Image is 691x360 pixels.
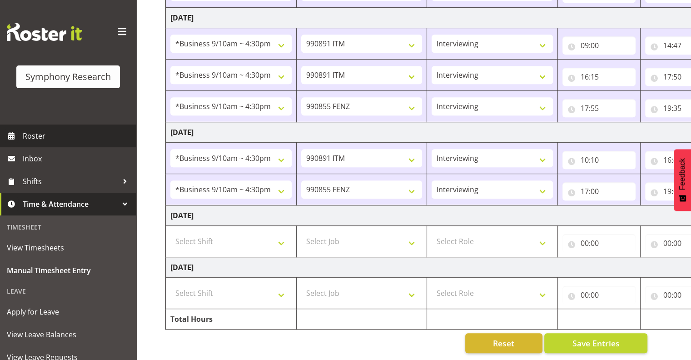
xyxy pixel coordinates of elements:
a: View Leave Balances [2,323,134,346]
span: Roster [23,129,132,143]
span: Save Entries [572,337,619,349]
span: Apply for Leave [7,305,129,319]
input: Click to select... [562,36,636,55]
input: Click to select... [562,182,636,200]
div: Leave [2,282,134,300]
button: Feedback - Show survey [674,149,691,211]
span: Feedback [678,158,686,190]
span: Inbox [23,152,132,165]
td: Total Hours [166,309,297,330]
img: Rosterit website logo [7,23,82,41]
input: Click to select... [562,68,636,86]
span: Time & Attendance [23,197,118,211]
a: View Timesheets [2,236,134,259]
a: Manual Timesheet Entry [2,259,134,282]
span: Shifts [23,175,118,188]
input: Click to select... [562,234,636,252]
button: Save Entries [544,333,647,353]
div: Symphony Research [25,70,111,84]
input: Click to select... [562,99,636,117]
input: Click to select... [562,286,636,304]
span: Manual Timesheet Entry [7,264,129,277]
button: Reset [465,333,542,353]
span: Reset [493,337,514,349]
span: View Timesheets [7,241,129,255]
span: View Leave Balances [7,328,129,341]
input: Click to select... [562,151,636,169]
a: Apply for Leave [2,300,134,323]
div: Timesheet [2,218,134,236]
